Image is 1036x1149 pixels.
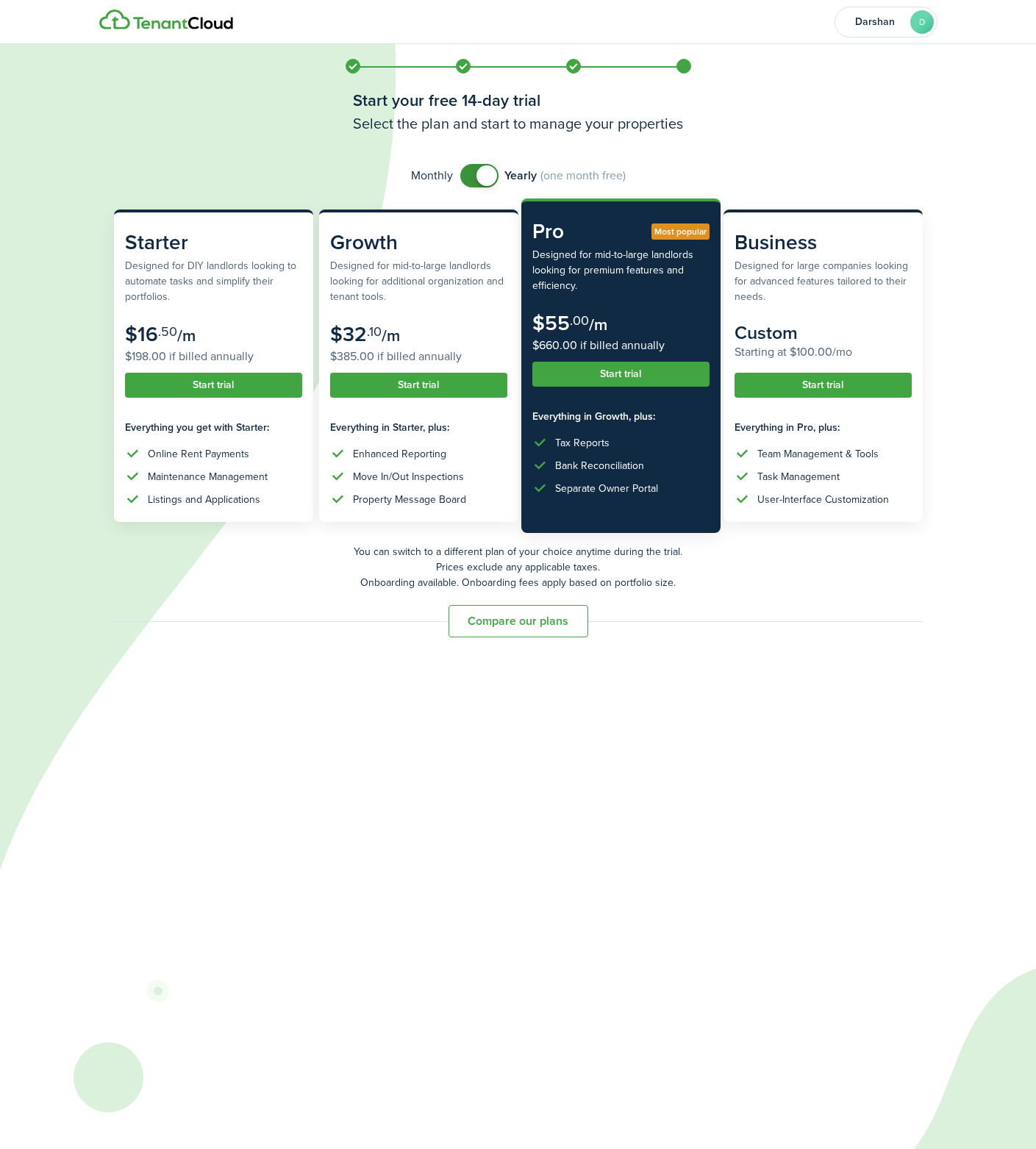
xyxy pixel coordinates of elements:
[125,319,158,349] subscription-pricing-card-price-amount: $16
[125,373,302,398] button: Start trial
[148,469,268,484] div: Maintenance Management
[330,258,507,304] subscription-pricing-card-description: Designed for mid-to-large landlords looking for additional organization and tenant tools.
[735,258,912,304] subscription-pricing-card-description: Designed for large companies looking for advanced features tailored to their needs.
[125,348,302,365] subscription-pricing-card-price-annual: $198.00 if billed annually
[846,17,904,27] span: Darshan
[148,446,249,462] div: Online Rent Payments
[353,446,446,462] div: Enhanced Reporting
[910,10,934,34] avatar-text: D
[735,420,912,435] subscription-pricing-card-features-title: Everything in Pro, plus:
[735,373,912,398] button: Start trial
[449,605,588,637] button: Compare our plans
[177,323,196,348] subscription-pricing-card-price-period: /m
[125,420,302,435] subscription-pricing-card-features-title: Everything you get with Starter:
[148,492,260,507] div: Listings and Applications
[353,469,464,484] div: Move In/Out Inspections
[330,319,367,349] subscription-pricing-card-price-amount: $32
[555,435,610,451] div: Tax Reports
[532,308,570,338] subscription-pricing-card-price-amount: $55
[330,227,507,258] subscription-pricing-card-title: Growth
[382,323,400,348] subscription-pricing-card-price-period: /m
[125,227,302,258] subscription-pricing-card-title: Starter
[532,409,710,424] subscription-pricing-card-features-title: Everything in Growth, plus:
[532,362,710,387] button: Start trial
[125,258,302,304] subscription-pricing-card-description: Designed for DIY landlords looking to automate tasks and simplify their portfolios.
[532,337,710,354] subscription-pricing-card-price-annual: $660.00 if billed annually
[411,167,453,185] span: Monthly
[835,7,937,37] button: Open menu
[532,247,710,293] subscription-pricing-card-description: Designed for mid-to-large landlords looking for premium features and efficiency.
[654,225,707,238] span: Most popular
[330,373,507,398] button: Start trial
[330,348,507,365] subscription-pricing-card-price-annual: $385.00 if billed annually
[589,312,607,337] subscription-pricing-card-price-period: /m
[570,311,589,330] subscription-pricing-card-price-cents: .00
[757,492,889,507] div: User-Interface Customization
[735,343,912,361] subscription-pricing-card-price-annual: Starting at $100.00/mo
[330,420,507,435] subscription-pricing-card-features-title: Everything in Starter, plus:
[735,227,912,258] subscription-pricing-card-title: Business
[353,88,684,112] h1: Start your free 14-day trial
[555,458,644,473] div: Bank Reconciliation
[353,112,684,135] h3: Select the plan and start to manage your properties
[532,216,710,247] subscription-pricing-card-title: Pro
[114,544,923,590] p: You can switch to a different plan of your choice anytime during the trial. Prices exclude any ap...
[99,10,233,30] img: Logo
[158,322,177,341] subscription-pricing-card-price-cents: .50
[555,481,658,496] div: Separate Owner Portal
[757,446,879,462] div: Team Management & Tools
[353,492,466,507] div: Property Message Board
[757,469,840,484] div: Task Management
[367,322,382,341] subscription-pricing-card-price-cents: .10
[735,319,798,346] subscription-pricing-card-price-amount: Custom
